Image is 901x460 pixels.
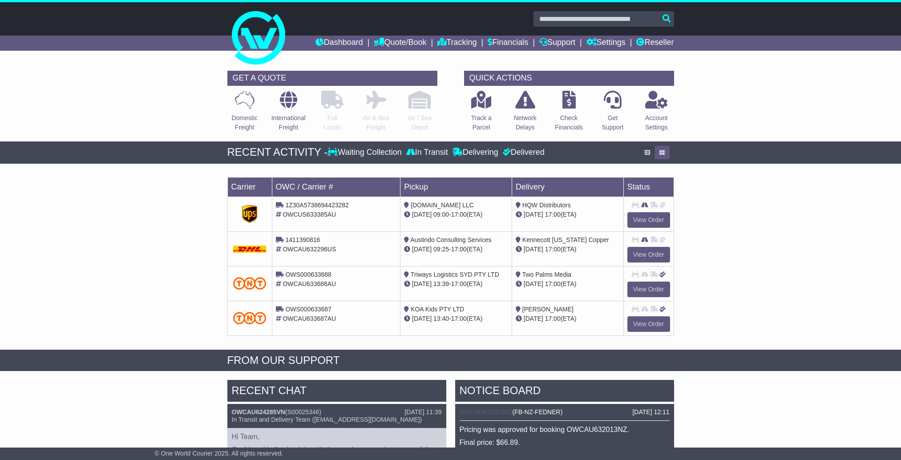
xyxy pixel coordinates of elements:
[410,236,491,243] span: Austindo Consulting Services
[545,246,561,253] span: 17:00
[374,36,426,51] a: Quote/Book
[545,315,561,322] span: 17:00
[545,280,561,287] span: 17:00
[283,280,336,287] span: OWCAU633688AU
[524,211,543,218] span: [DATE]
[271,90,306,137] a: InternationalFreight
[539,36,575,51] a: Support
[411,306,464,313] span: KOA Kids PTY LTD
[232,416,422,423] span: In Transit and Delivery Team ([EMAIL_ADDRESS][DOMAIN_NAME])
[471,113,492,132] p: Track a Parcel
[623,177,674,197] td: Status
[404,314,508,323] div: - (ETA)
[601,90,624,137] a: GetSupport
[412,315,432,322] span: [DATE]
[285,202,348,209] span: 1Z30A5738694423282
[227,177,272,197] td: Carrier
[232,408,442,416] div: ( )
[627,282,670,297] a: View Order
[231,90,258,137] a: DomesticFreight
[460,408,670,416] div: ( )
[411,202,474,209] span: [DOMAIN_NAME] LLC
[602,113,623,132] p: Get Support
[404,408,441,416] div: [DATE] 11:39
[632,408,669,416] div: [DATE] 12:11
[227,146,328,159] div: RECENT ACTIVITY -
[437,36,477,51] a: Tracking
[522,271,571,278] span: Two Palms Media
[464,71,674,86] div: QUICK ACTIONS
[287,408,319,416] span: S00025346
[285,306,331,313] span: OWS000633687
[450,148,501,157] div: Delivering
[522,202,571,209] span: HQW Distributors
[408,113,432,132] p: Air / Sea Depot
[524,246,543,253] span: [DATE]
[363,113,389,132] p: Air & Sea Freight
[514,408,560,416] span: FB-NZ-FEDNER
[283,246,336,253] span: OWCAU632296US
[227,354,674,367] div: FROM OUR SUPPORT
[627,247,670,262] a: View Order
[645,90,668,137] a: AccountSettings
[513,113,536,132] p: Network Delays
[404,279,508,289] div: - (ETA)
[460,408,513,416] a: OWCAU632013NZ
[516,245,620,254] div: (ETA)
[404,148,450,157] div: In Transit
[545,211,561,218] span: 17:00
[586,36,626,51] a: Settings
[524,315,543,322] span: [DATE]
[271,113,306,132] p: International Freight
[451,315,467,322] span: 17:00
[522,306,574,313] span: [PERSON_NAME]
[272,177,400,197] td: OWC / Carrier #
[412,246,432,253] span: [DATE]
[512,177,623,197] td: Delivery
[433,280,449,287] span: 13:39
[522,236,609,243] span: Kennecott [US_STATE] Copper
[627,212,670,228] a: View Order
[524,280,543,287] span: [DATE]
[242,205,257,223] img: GetCarrierServiceDarkLogo
[516,210,620,219] div: (ETA)
[554,90,583,137] a: CheckFinancials
[455,380,674,404] div: NOTICE BOARD
[488,36,528,51] a: Financials
[315,36,363,51] a: Dashboard
[232,408,286,416] a: OWCAU624285VN
[460,425,670,434] p: Pricing was approved for booking OWCAU632013NZ.
[516,279,620,289] div: (ETA)
[285,271,331,278] span: OWS000633688
[404,210,508,219] div: - (ETA)
[627,316,670,332] a: View Order
[433,211,449,218] span: 09:00
[233,277,267,289] img: TNT_Domestic.png
[404,245,508,254] div: - (ETA)
[400,177,512,197] td: Pickup
[460,438,670,447] p: Final price: $66.89.
[451,280,467,287] span: 17:00
[433,246,449,253] span: 09:25
[412,280,432,287] span: [DATE]
[283,315,336,322] span: OWCAU633687AU
[411,271,499,278] span: Triways Logistics SYD PTY LTD
[327,148,404,157] div: Waiting Collection
[501,148,545,157] div: Delivered
[516,314,620,323] div: (ETA)
[451,211,467,218] span: 17:00
[233,246,267,253] img: DHL.png
[471,90,492,137] a: Track aParcel
[433,315,449,322] span: 13:40
[155,450,283,457] span: © One World Courier 2025. All rights reserved.
[513,90,537,137] a: NetworkDelays
[636,36,674,51] a: Reseller
[412,211,432,218] span: [DATE]
[283,211,336,218] span: OWCUS633385AU
[227,380,446,404] div: RECENT CHAT
[231,113,257,132] p: Domestic Freight
[321,113,343,132] p: Full Loads
[227,71,437,86] div: GET A QUOTE
[555,113,583,132] p: Check Financials
[232,432,442,441] p: Hi Team,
